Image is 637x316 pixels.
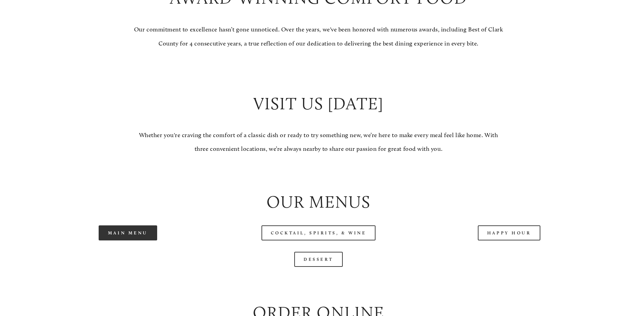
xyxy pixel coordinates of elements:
[133,92,503,116] h2: Visit Us [DATE]
[261,225,376,240] a: Cocktail, Spirits, & Wine
[38,190,599,214] h2: Our Menus
[133,128,503,156] p: Whether you're craving the comfort of a classic dish or ready to try something new, we’re here to...
[99,225,157,240] a: Main Menu
[478,225,541,240] a: Happy Hour
[294,252,343,267] a: Dessert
